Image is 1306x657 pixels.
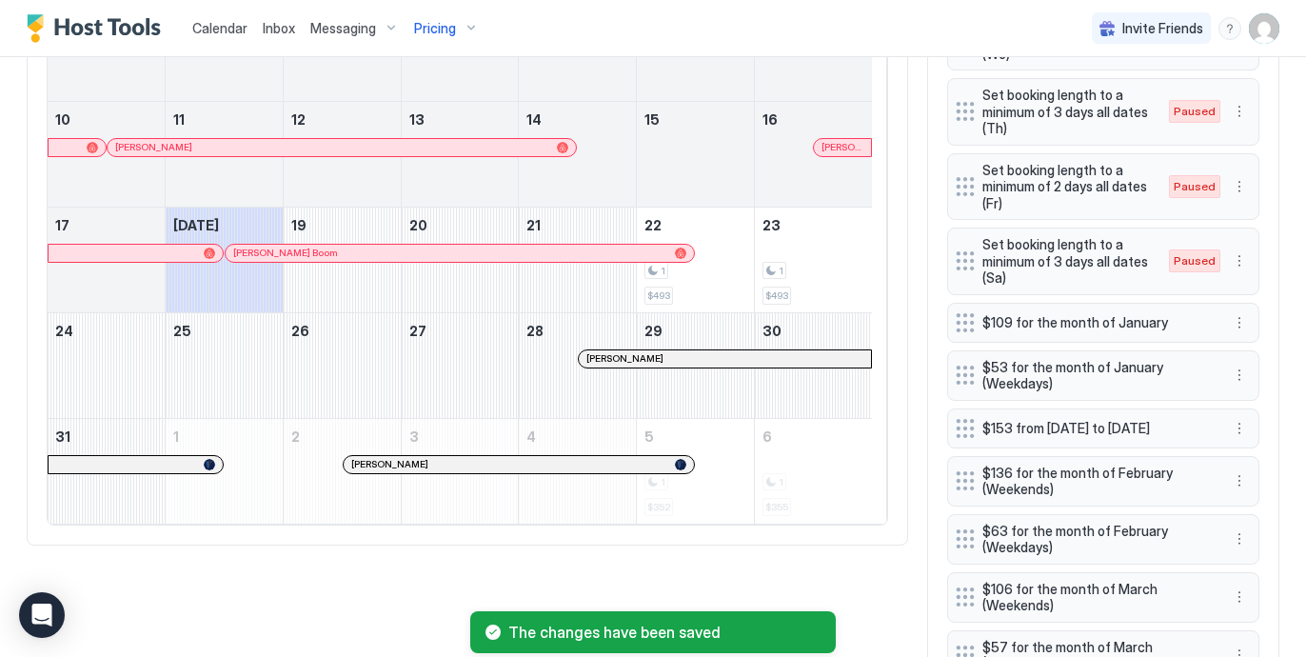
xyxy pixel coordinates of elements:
[55,111,70,128] span: 10
[762,323,782,339] span: 30
[233,247,686,259] div: [PERSON_NAME] Boom
[409,428,419,445] span: 3
[55,428,70,445] span: 31
[351,458,428,470] span: [PERSON_NAME]
[1228,364,1251,387] button: More options
[283,101,401,207] td: August 12, 2025
[291,428,300,445] span: 2
[982,465,1209,498] span: $136 for the month of February (Weekends)
[402,208,519,243] a: August 20, 2025
[1228,417,1251,440] button: More options
[982,581,1209,614] span: $106 for the month of March (Weekends)
[401,418,519,524] td: September 3, 2025
[1228,528,1251,550] div: menu
[1228,586,1251,608] button: More options
[310,20,376,37] span: Messaging
[644,217,662,233] span: 22
[519,208,636,243] a: August 21, 2025
[637,419,754,454] a: September 5, 2025
[1228,364,1251,387] div: menu
[1228,100,1251,123] button: More options
[526,111,542,128] span: 14
[754,418,872,524] td: September 6, 2025
[1228,311,1251,334] button: More options
[166,312,284,418] td: August 25, 2025
[401,207,519,312] td: August 20, 2025
[1228,528,1251,550] button: More options
[284,208,401,243] a: August 19, 2025
[526,428,536,445] span: 4
[1228,311,1251,334] div: menu
[1228,586,1251,608] div: menu
[48,208,165,243] a: August 17, 2025
[1228,249,1251,272] div: menu
[1174,103,1216,120] span: Paused
[755,208,872,243] a: August 23, 2025
[755,102,872,137] a: August 16, 2025
[637,313,754,348] a: August 29, 2025
[263,18,295,38] a: Inbox
[173,111,185,128] span: 11
[1218,17,1241,40] div: menu
[48,312,166,418] td: August 24, 2025
[754,207,872,312] td: August 23, 2025
[519,313,636,348] a: August 28, 2025
[637,418,755,524] td: September 5, 2025
[1122,20,1203,37] span: Invite Friends
[637,208,754,243] a: August 22, 2025
[48,101,166,207] td: August 10, 2025
[166,101,284,207] td: August 11, 2025
[982,420,1209,437] span: $153 from [DATE] to [DATE]
[821,141,863,153] div: [PERSON_NAME]
[526,323,544,339] span: 28
[409,323,426,339] span: 27
[1228,417,1251,440] div: menu
[351,458,686,470] div: [PERSON_NAME]
[982,87,1150,137] span: Set booking length to a minimum of 3 days all dates (Th)
[409,111,425,128] span: 13
[402,419,519,454] a: September 3, 2025
[765,289,788,302] span: $493
[519,312,637,418] td: August 28, 2025
[283,418,401,524] td: September 2, 2025
[754,101,872,207] td: August 16, 2025
[414,20,456,37] span: Pricing
[637,312,755,418] td: August 29, 2025
[519,101,637,207] td: August 14, 2025
[401,101,519,207] td: August 13, 2025
[166,208,283,243] a: August 18, 2025
[284,102,401,137] a: August 12, 2025
[233,247,338,259] span: [PERSON_NAME] Boom
[48,207,166,312] td: August 17, 2025
[1228,175,1251,198] div: menu
[27,14,169,43] a: Host Tools Logo
[115,141,568,153] div: [PERSON_NAME]
[283,207,401,312] td: August 19, 2025
[291,217,307,233] span: 19
[173,323,191,339] span: 25
[166,207,284,312] td: August 18, 2025
[754,312,872,418] td: August 30, 2025
[762,428,772,445] span: 6
[48,419,165,454] a: August 31, 2025
[637,207,755,312] td: August 22, 2025
[48,102,165,137] a: August 10, 2025
[166,418,284,524] td: September 1, 2025
[526,217,541,233] span: 21
[48,313,165,348] a: August 24, 2025
[1249,13,1279,44] div: User profile
[402,313,519,348] a: August 27, 2025
[48,418,166,524] td: August 31, 2025
[283,312,401,418] td: August 26, 2025
[762,217,781,233] span: 23
[1228,249,1251,272] button: More options
[401,312,519,418] td: August 27, 2025
[982,162,1150,212] span: Set booking length to a minimum of 2 days all dates (Fr)
[192,18,247,38] a: Calendar
[166,419,283,454] a: September 1, 2025
[762,111,778,128] span: 16
[586,352,863,365] div: [PERSON_NAME]
[1228,469,1251,492] div: menu
[115,141,192,153] span: [PERSON_NAME]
